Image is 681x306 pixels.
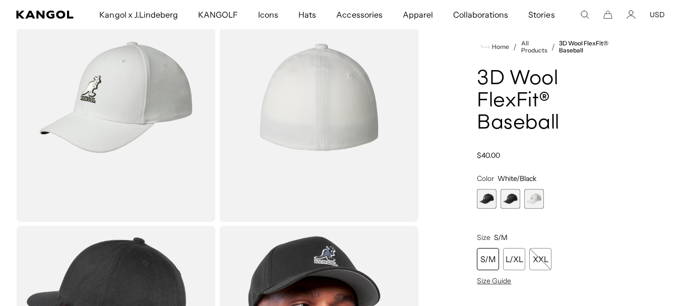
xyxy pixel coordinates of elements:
a: 3D Wool FlexFit® Baseball [559,40,614,54]
div: 3 of 3 [524,189,544,209]
span: White/Black [498,174,536,183]
li: / [509,41,517,53]
h1: 3D Wool FlexFit® Baseball [477,68,614,135]
summary: Search here [580,10,589,19]
span: Size [477,233,490,242]
div: L/XL [503,248,525,270]
button: Cart [603,10,612,19]
span: Color [477,174,494,183]
label: Black [477,189,497,209]
label: White/Black [524,189,544,209]
a: Kangol [16,11,74,19]
div: S/M [477,248,499,270]
a: All Products [521,40,547,54]
a: Account [627,10,636,19]
span: Home [490,43,509,50]
li: / [547,41,555,53]
div: XXL [529,248,551,270]
button: USD [650,10,665,19]
span: $40.00 [477,151,500,160]
div: 1 of 3 [477,189,497,209]
span: S/M [494,233,508,242]
div: 2 of 3 [501,189,520,209]
nav: breadcrumbs [477,40,614,54]
a: Home [481,42,509,51]
label: Black/Black [501,189,520,209]
span: Size Guide [477,276,511,285]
